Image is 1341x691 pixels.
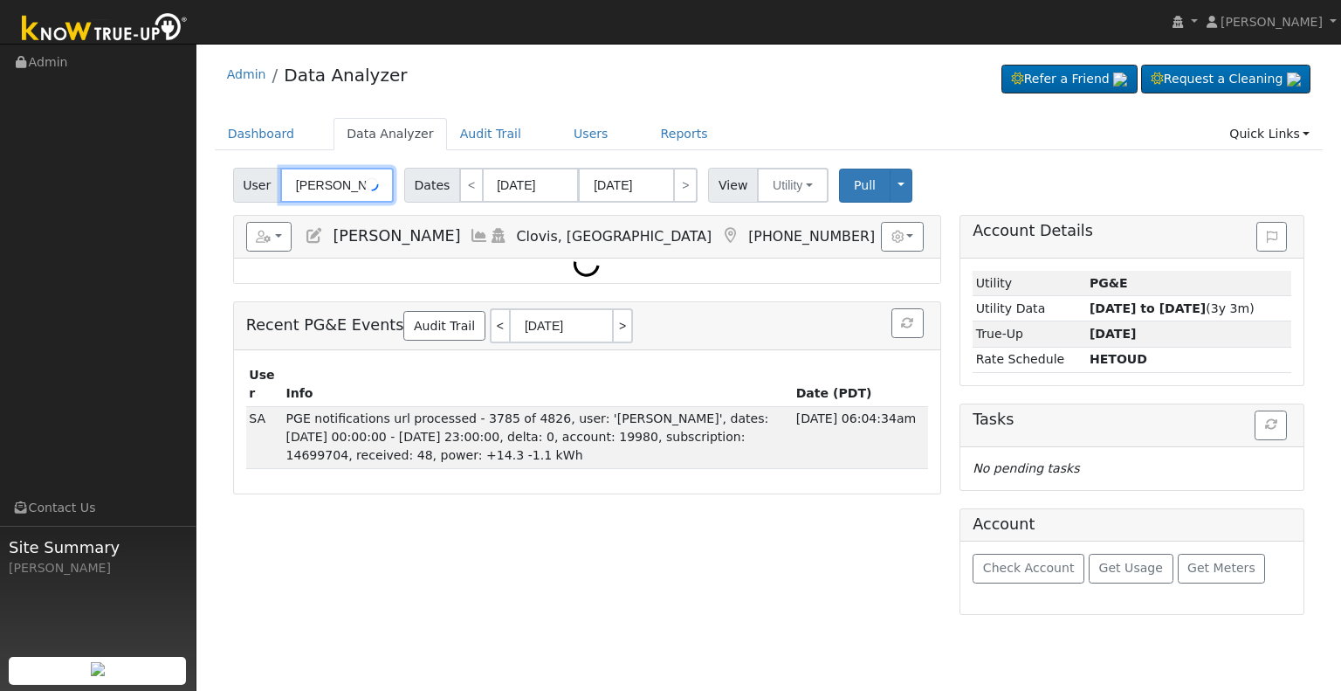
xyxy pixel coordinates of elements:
h5: Account [973,515,1035,533]
span: View [708,168,758,203]
a: Dashboard [215,118,308,150]
button: Refresh [1255,411,1287,440]
h5: Tasks [973,411,1291,429]
span: Get Meters [1187,561,1255,575]
span: [PERSON_NAME] [1221,15,1323,29]
span: Dates [404,168,460,203]
td: True-Up [973,321,1086,347]
a: Data Analyzer [334,118,447,150]
span: [PHONE_NUMBER] [748,228,875,245]
h5: Account Details [973,222,1291,240]
span: Get Usage [1099,561,1163,575]
span: [PERSON_NAME] [333,227,460,245]
i: No pending tasks [973,461,1079,475]
a: Users [560,118,622,150]
button: Issue History [1256,222,1287,252]
a: Audit Trail [403,311,485,341]
a: Multi-Series Graph [470,227,489,245]
span: (3y 3m) [1090,301,1255,315]
img: retrieve [91,662,105,676]
td: Rate Schedule [973,347,1086,372]
img: Know True-Up [13,10,196,49]
td: Utility [973,271,1086,296]
a: Reports [648,118,721,150]
strong: [DATE] to [DATE] [1090,301,1206,315]
a: Admin [227,67,266,81]
a: > [673,168,698,203]
a: Edit User (19720) [305,227,324,245]
span: Pull [854,178,876,192]
a: Data Analyzer [284,65,407,86]
button: Refresh [891,308,924,338]
a: Quick Links [1216,118,1323,150]
a: Request a Cleaning [1141,65,1310,94]
span: User [233,168,281,203]
a: < [490,308,509,343]
td: Utility Data [973,296,1086,321]
a: Audit Trail [447,118,534,150]
img: retrieve [1287,73,1301,86]
strong: ID: 14699704, authorized: 07/25/24 [1090,276,1128,290]
img: retrieve [1113,73,1127,86]
button: Get Usage [1089,554,1173,584]
span: Site Summary [9,536,187,559]
button: Pull [839,169,891,203]
strong: K [1090,352,1147,366]
button: Utility [757,168,829,203]
a: < [459,168,484,203]
div: [PERSON_NAME] [9,559,187,577]
a: Map [720,227,739,245]
span: Clovis, [GEOGRAPHIC_DATA] [517,228,712,245]
button: Check Account [973,554,1084,584]
span: Check Account [983,561,1075,575]
strong: [DATE] [1090,327,1137,341]
a: Refer a Friend [1001,65,1138,94]
a: Login As (last Never) [489,227,508,245]
a: > [614,308,633,343]
h5: Recent PG&E Events [246,308,928,343]
button: Get Meters [1178,554,1266,584]
input: Select a User [280,168,394,203]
